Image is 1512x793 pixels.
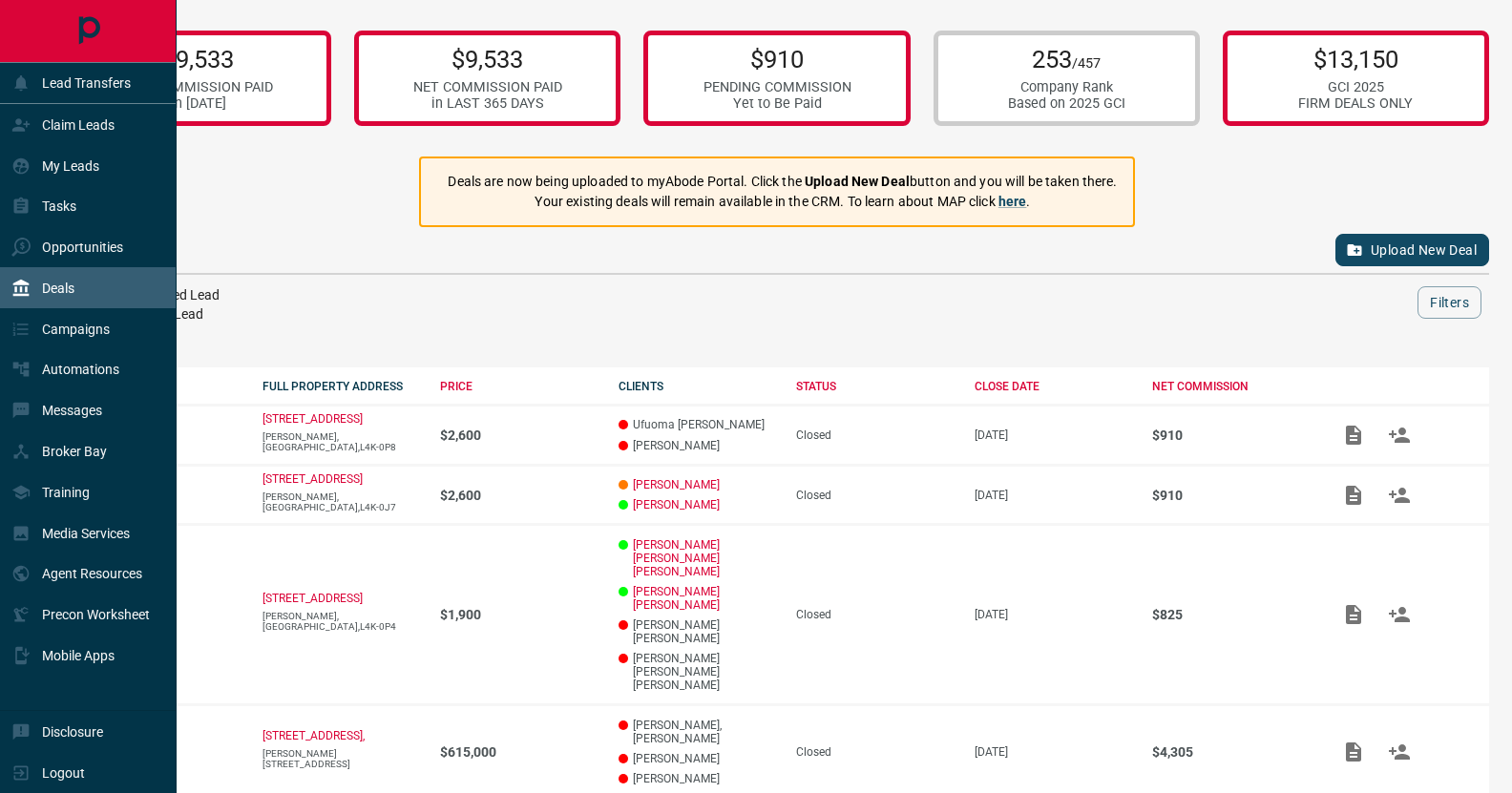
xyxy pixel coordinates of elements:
p: [PERSON_NAME] [PERSON_NAME] [PERSON_NAME] [619,652,778,692]
p: [DATE] [975,745,1134,759]
p: [PERSON_NAME] [619,752,778,765]
p: [PERSON_NAME],[GEOGRAPHIC_DATA],L4K-0P4 [262,611,422,632]
p: $910 [1152,428,1312,443]
div: Yet to Be Paid [703,95,851,112]
span: /457 [1072,55,1101,72]
a: [PERSON_NAME] [PERSON_NAME] [633,585,778,612]
a: [PERSON_NAME] [633,478,720,491]
div: CLIENTS [619,380,778,393]
div: Based on 2025 GCI [1008,95,1125,112]
div: Closed [796,608,955,621]
strong: Upload New Deal [805,174,910,189]
div: PRICE [440,380,599,393]
button: Filters [1417,286,1481,319]
p: 253 [1008,45,1125,73]
p: $9,533 [124,45,273,73]
a: [STREET_ADDRESS] [262,412,363,426]
p: Your existing deals will remain available in the CRM. To learn about MAP click . [448,192,1117,212]
a: [STREET_ADDRESS] [262,592,363,605]
p: Deals are now being uploaded to myAbode Portal. Click the button and you will be taken there. [448,172,1117,192]
div: Closed [796,745,955,759]
p: $13,150 [1298,45,1413,73]
span: Match Clients [1376,428,1422,441]
a: [STREET_ADDRESS], [262,729,365,742]
div: in LAST 365 DAYS [413,95,562,112]
a: here [998,194,1027,209]
div: Closed [796,489,955,502]
p: $4,305 [1152,744,1312,760]
span: Add / View Documents [1331,428,1376,441]
div: CLOSE DATE [975,380,1134,393]
p: [PERSON_NAME][STREET_ADDRESS] [262,748,422,769]
p: [PERSON_NAME] [PERSON_NAME] [619,618,778,645]
p: $2,600 [440,488,599,503]
a: [STREET_ADDRESS] [262,472,363,486]
p: $615,000 [440,744,599,760]
p: $1,900 [440,607,599,622]
p: $9,533 [413,45,562,73]
p: [DATE] [975,428,1134,442]
div: GCI 2025 [1298,79,1413,95]
p: $825 [1152,607,1312,622]
div: NET COMMISSION PAID [413,79,562,95]
p: [DATE] [975,489,1134,502]
p: [PERSON_NAME],[GEOGRAPHIC_DATA],L4K-0J7 [262,491,422,512]
span: Match Clients [1376,744,1422,758]
div: FIRM DEALS ONLY [1298,95,1413,112]
div: Company Rank [1008,79,1125,95]
p: [DATE] [975,608,1134,621]
div: Closed [796,428,955,442]
button: Upload New Deal [1335,234,1489,266]
a: [PERSON_NAME] [PERSON_NAME] [PERSON_NAME] [633,538,778,578]
p: [PERSON_NAME] [619,772,778,785]
p: [PERSON_NAME], [PERSON_NAME] [619,719,778,745]
span: Add / View Documents [1331,608,1376,621]
p: $910 [703,45,851,73]
div: in [DATE] [124,95,273,112]
span: Match Clients [1376,608,1422,621]
p: [PERSON_NAME] [619,439,778,452]
p: $2,600 [440,428,599,443]
p: [PERSON_NAME],[GEOGRAPHIC_DATA],L4K-0P8 [262,431,422,452]
p: Ufuoma [PERSON_NAME] [619,418,778,431]
a: [PERSON_NAME] [633,498,720,511]
span: Add / View Documents [1331,744,1376,758]
div: NET COMMISSION PAID [124,79,273,95]
div: STATUS [796,380,955,393]
div: PENDING COMMISSION [703,79,851,95]
span: Add / View Documents [1331,488,1376,501]
span: Match Clients [1376,488,1422,501]
div: NET COMMISSION [1152,380,1312,393]
div: FULL PROPERTY ADDRESS [262,380,422,393]
p: $910 [1152,488,1312,503]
